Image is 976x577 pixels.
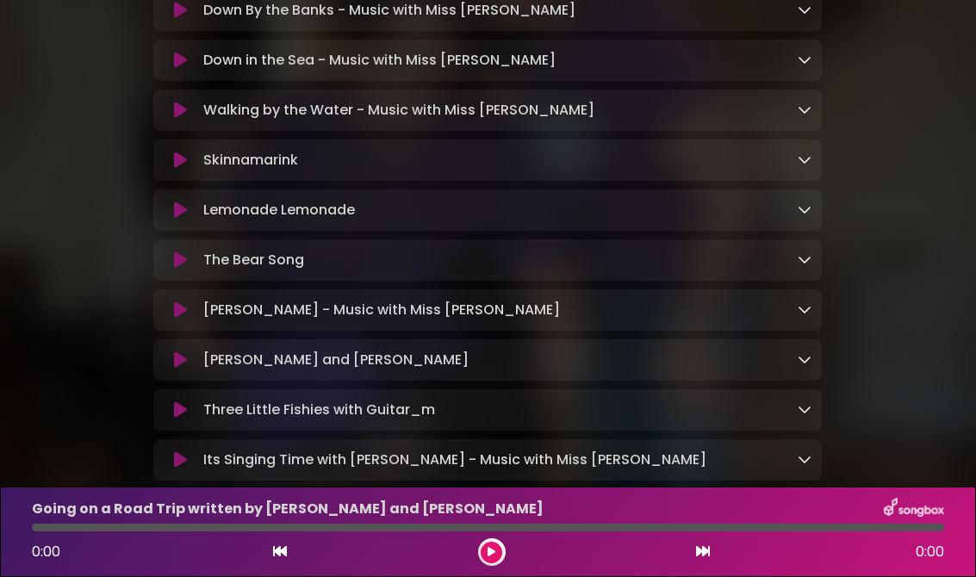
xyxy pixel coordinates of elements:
p: [PERSON_NAME] - Music with Miss [PERSON_NAME] [203,300,560,320]
img: songbox-logo-white.png [884,498,944,520]
span: 0:00 [916,542,944,562]
p: [PERSON_NAME] and [PERSON_NAME] [203,350,469,370]
p: The Bear Song [203,250,304,270]
p: Its Singing Time with [PERSON_NAME] - Music with Miss [PERSON_NAME] [203,450,706,470]
p: Skinnamarink [203,150,298,171]
p: Down in the Sea - Music with Miss [PERSON_NAME] [203,50,556,71]
p: Lemonade Lemonade [203,200,355,220]
span: 0:00 [32,542,60,561]
p: Walking by the Water - Music with Miss [PERSON_NAME] [203,100,594,121]
p: Going on a Road Trip written by [PERSON_NAME] and [PERSON_NAME] [32,499,544,519]
p: Three Little Fishies with Guitar_m [203,400,435,420]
